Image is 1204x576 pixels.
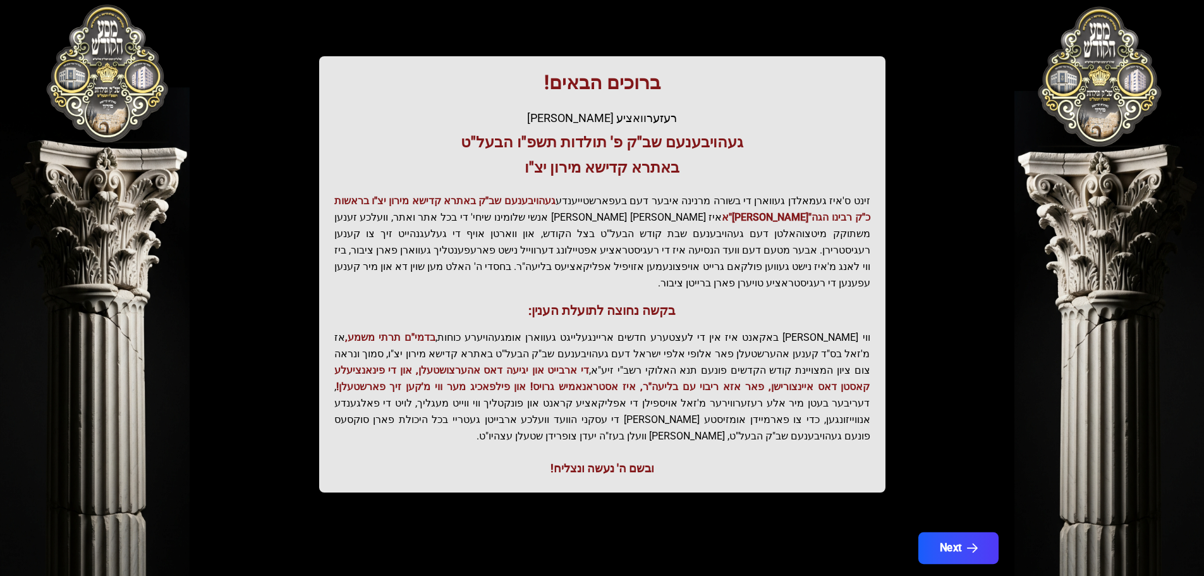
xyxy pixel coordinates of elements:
[334,364,870,393] span: די ארבייט און יגיעה דאס אהערצושטעלן, און די פינאנציעלע קאסטן דאס איינצורישן, פאר אזא ריבוי עם בלי...
[334,157,870,178] h3: באתרא קדישא מירון יצ"ו
[334,71,870,94] h1: ברוכים הבאים!
[345,331,435,343] span: בדמי"ם תרתי משמע,
[334,302,870,319] h3: בקשה נחוצה לתועלת הענין:
[334,195,870,223] span: געהויבענעם שב"ק באתרא קדישא מירון יצ"ו בראשות כ"ק רבינו הגה"[PERSON_NAME]"א
[334,460,870,477] div: ובשם ה' נעשה ונצליח!
[918,532,998,564] button: Next
[334,329,870,444] p: ווי [PERSON_NAME] באקאנט איז אין די לעצטערע חדשים אריינגעלייגט געווארן אומגעהויערע כוחות, אז מ'זא...
[334,193,870,291] p: זינט ס'איז געמאלדן געווארן די בשורה מרנינה איבער דעם בעפארשטייענדע איז [PERSON_NAME] [PERSON_NAME...
[334,132,870,152] h3: געהויבענעם שב"ק פ' תולדות תשפ"ו הבעל"ט
[334,109,870,127] div: רעזערוואציע [PERSON_NAME]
